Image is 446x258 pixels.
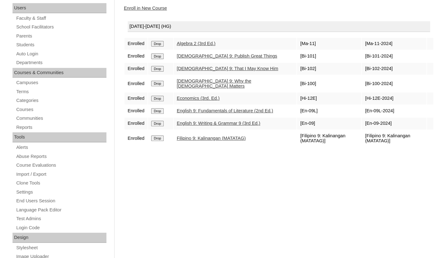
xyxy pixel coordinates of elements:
[151,53,163,59] input: Drop
[177,41,216,46] a: Algebra 2 (3rd Ed.)
[128,21,430,32] div: [DATE]-[DATE] (HG)
[125,118,148,129] td: Enrolled
[16,124,106,131] a: Reports
[16,50,106,58] a: Auto Login
[16,188,106,196] a: Settings
[16,206,106,214] a: Language Pack Editor
[177,78,251,89] a: [DEMOGRAPHIC_DATA] 9: Why the [DEMOGRAPHIC_DATA] Matters
[16,32,106,40] a: Parents
[177,136,246,141] a: Filipino 9: Kalinangan (MATATAG)
[177,66,278,71] a: [DEMOGRAPHIC_DATA] 9: That I May Know Him
[16,144,106,151] a: Alerts
[125,63,148,75] td: Enrolled
[362,63,426,75] td: [Bi-102-2024]
[362,50,426,62] td: [Bi-101-2024]
[362,118,426,129] td: [En-09-2024]
[297,93,361,104] td: [Hi-12E]
[16,106,106,114] a: Courses
[13,68,106,78] div: Courses & Communities
[297,118,361,129] td: [En-09]
[125,75,148,92] td: Enrolled
[362,93,426,104] td: [Hi-12E-2024]
[151,121,163,126] input: Drop
[16,224,106,232] a: Login Code
[16,161,106,169] a: Course Evaluations
[13,3,106,13] div: Users
[151,96,163,101] input: Drop
[16,170,106,178] a: Import / Export
[13,233,106,243] div: Design
[362,38,426,50] td: [Ma-11-2024]
[297,75,361,92] td: [Bi-100]
[125,93,148,104] td: Enrolled
[297,50,361,62] td: [Bi-101]
[297,105,361,117] td: [En-09L]
[362,105,426,117] td: [En-09L-2024]
[151,81,163,86] input: Drop
[151,41,163,47] input: Drop
[16,41,106,49] a: Students
[297,38,361,50] td: [Ma-11]
[16,59,106,67] a: Departments
[16,14,106,22] a: Faculty & Staff
[177,121,260,126] a: English 9: Writing & Grammar 9 (3rd Ed.)
[16,153,106,160] a: Abuse Reports
[16,23,106,31] a: School Facilitators
[177,96,220,101] a: Economics (3rd. Ed.)
[297,130,361,147] td: [Filipino 9: Kalinangan (MATATAG)]
[151,66,163,72] input: Drop
[297,63,361,75] td: [Bi-102]
[125,105,148,117] td: Enrolled
[16,179,106,187] a: Clone Tools
[16,88,106,96] a: Terms
[177,53,277,58] a: [DEMOGRAPHIC_DATA] 9: Publish Great Things
[362,130,426,147] td: [Filipino 9: Kalinangan (MATATAG)]
[151,135,163,141] input: Drop
[13,132,106,142] div: Tools
[151,108,163,114] input: Drop
[16,244,106,252] a: Stylesheet
[125,50,148,62] td: Enrolled
[362,75,426,92] td: [Bi-100-2024]
[125,130,148,147] td: Enrolled
[177,108,273,113] a: English 9: Fundamentals of Literature (2nd Ed.)
[16,197,106,205] a: End Users Session
[124,6,167,11] a: Enroll in New Course
[125,38,148,50] td: Enrolled
[16,97,106,104] a: Categories
[16,114,106,122] a: Communities
[16,215,106,223] a: Test Admins
[16,79,106,87] a: Campuses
